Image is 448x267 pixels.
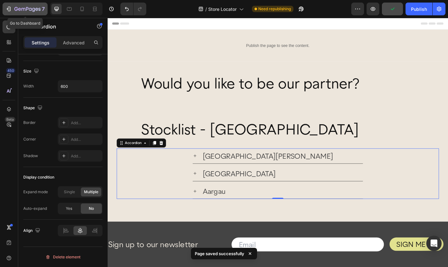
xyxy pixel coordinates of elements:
div: Auto-expand [23,206,47,211]
div: SIGN ME UP [325,250,370,260]
div: Corner [23,136,36,142]
div: Expand mode [23,189,48,195]
div: Align [23,226,42,235]
div: Beta [5,117,15,122]
input: Auto [58,80,102,92]
div: Size [23,67,40,76]
div: Shape [23,104,44,112]
h2: Rich Text Editor. Editing area: main [37,65,378,101]
div: Add... [71,137,101,142]
p: Settings [32,39,49,46]
div: Add... [71,153,101,159]
button: 7 [3,3,48,15]
p: Sign up to our newsletter [1,249,124,261]
span: No [89,206,94,211]
div: Display condition [23,174,54,180]
span: Yes [66,206,72,211]
div: Publish [411,6,427,12]
div: Undo/Redo [120,3,146,15]
p: Advanced [63,39,85,46]
span: Single [64,189,75,195]
span: Multiple [84,189,98,195]
p: [GEOGRAPHIC_DATA] [107,170,189,180]
iframe: Design area [108,18,448,267]
p: Would you like to be our partner? [38,65,377,100]
p: Accordion [31,23,85,30]
div: Shadow [23,153,38,159]
span: Store Locator [208,6,237,12]
button: Publish [406,3,432,15]
div: Delete element [45,253,80,261]
input: Email [140,247,311,263]
button: Delete element [23,252,103,262]
span: / [205,6,207,12]
p: [GEOGRAPHIC_DATA][PERSON_NAME] [107,150,254,160]
div: Add... [71,120,101,126]
div: Width [23,83,34,89]
div: 450 [6,68,15,73]
div: Accordion [18,138,40,144]
div: Open Intercom Messenger [426,236,442,251]
p: Aargau [107,190,133,200]
h2: Stocklist - [GEOGRAPHIC_DATA] [37,116,378,135]
p: 7 [42,5,45,13]
span: Need republishing [258,6,291,12]
button: SIGN ME UP [317,247,378,262]
div: Border [23,120,36,126]
p: Page saved successfully [195,250,244,257]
